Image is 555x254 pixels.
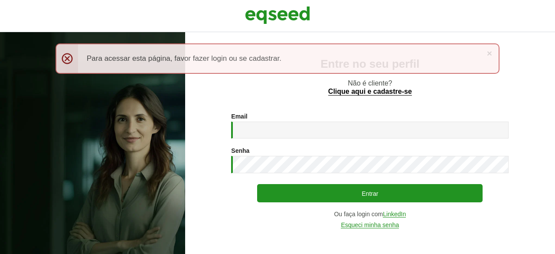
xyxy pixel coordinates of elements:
label: Senha [231,148,249,154]
a: Clique aqui e cadastre-se [328,88,412,96]
div: Ou faça login com [231,211,509,218]
label: Email [231,113,247,119]
a: × [487,49,492,58]
img: EqSeed Logo [245,4,310,26]
a: Esqueci minha senha [341,222,399,228]
div: Para acessar esta página, favor fazer login ou se cadastrar. [55,43,499,74]
p: Não é cliente? [202,79,538,96]
button: Entrar [257,184,483,202]
a: LinkedIn [383,211,406,218]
